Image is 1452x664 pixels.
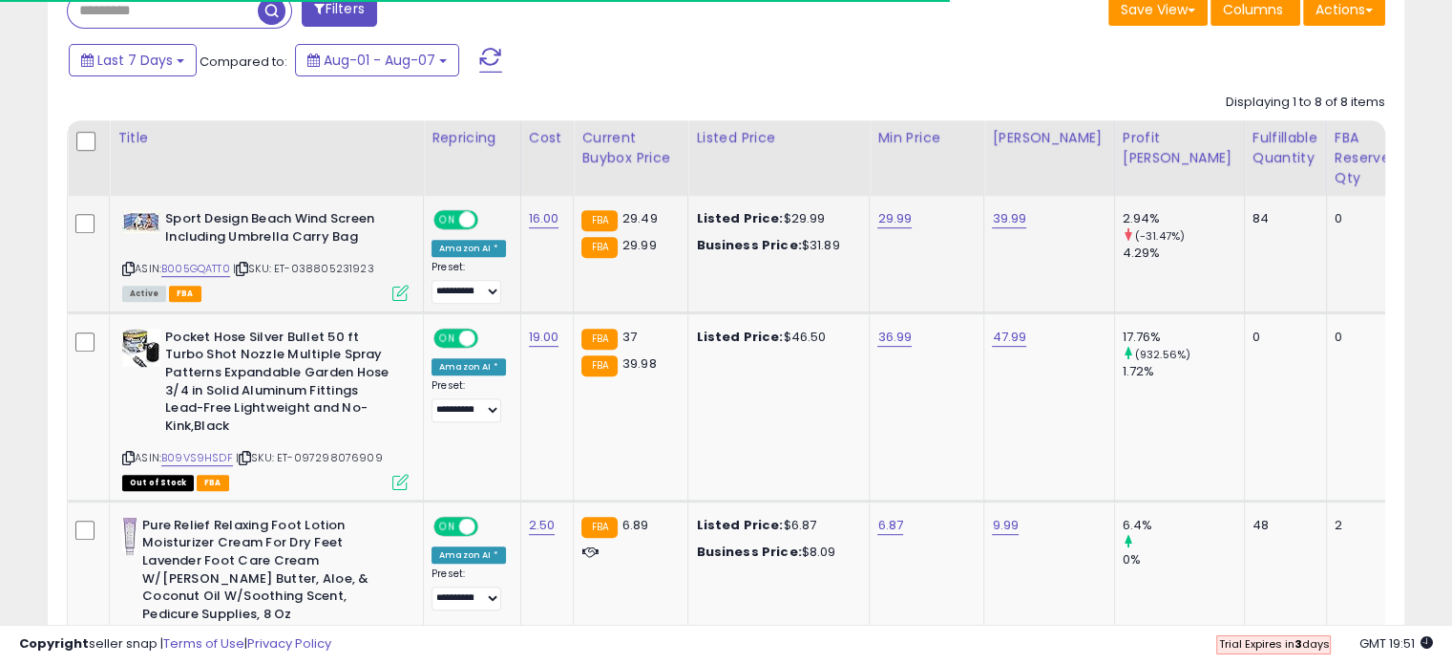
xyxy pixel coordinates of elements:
[696,237,854,254] div: $31.89
[581,517,617,538] small: FBA
[161,450,233,466] a: B09VS9HSDF
[295,44,459,76] button: Aug-01 - Aug-07
[696,128,861,148] div: Listed Price
[475,212,506,228] span: OFF
[435,519,459,535] span: ON
[69,44,197,76] button: Last 7 Days
[877,209,912,228] a: 29.99
[992,209,1026,228] a: 39.99
[431,128,513,148] div: Repricing
[529,328,559,347] a: 19.00
[122,517,137,555] img: 31WXObDkmcL._SL40_.jpg
[97,51,173,70] span: Last 7 Days
[622,209,658,227] span: 29.49
[622,236,657,254] span: 29.99
[1123,363,1244,380] div: 1.72%
[122,210,409,299] div: ASIN:
[696,517,854,534] div: $6.87
[435,212,459,228] span: ON
[431,261,506,304] div: Preset:
[877,128,976,148] div: Min Price
[1123,551,1244,568] div: 0%
[431,546,506,564] div: Amazon AI *
[1335,329,1392,346] div: 0
[475,330,506,346] span: OFF
[122,329,160,367] img: 51YIeYYxnJL._SL40_.jpg
[431,240,506,257] div: Amazon AI *
[475,519,506,535] span: OFF
[1335,517,1392,534] div: 2
[992,128,1105,148] div: [PERSON_NAME]
[529,209,559,228] a: 16.00
[1218,636,1329,652] span: Trial Expires in days
[1123,517,1244,534] div: 6.4%
[1123,128,1236,168] div: Profit [PERSON_NAME]
[1123,210,1244,227] div: 2.94%
[431,358,506,375] div: Amazon AI *
[581,329,617,350] small: FBA
[1123,245,1244,262] div: 4.29%
[696,236,801,254] b: Business Price:
[19,634,89,653] strong: Copyright
[165,329,397,439] b: Pocket Hose Silver Bullet 50 ft Turbo Shot Nozzle Multiple Spray Patterns Expandable Garden Hose ...
[122,329,409,488] div: ASIN:
[142,517,374,628] b: Pure Relief Relaxing Foot Lotion Moisturizer Cream For Dry Feet Lavender Foot Care Cream W/[PERSO...
[622,328,637,346] span: 37
[1252,329,1312,346] div: 0
[529,128,566,148] div: Cost
[163,634,244,653] a: Terms of Use
[435,330,459,346] span: ON
[1335,128,1399,188] div: FBA Reserved Qty
[236,450,383,465] span: | SKU: ET-097298076909
[200,53,287,71] span: Compared to:
[696,329,854,346] div: $46.50
[696,516,783,534] b: Listed Price:
[1252,128,1318,168] div: Fulfillable Quantity
[324,51,435,70] span: Aug-01 - Aug-07
[431,379,506,422] div: Preset:
[161,261,230,277] a: B005GQATT0
[877,516,903,535] a: 6.87
[992,516,1019,535] a: 9.99
[165,210,397,250] b: Sport Design Beach Wind Screen Including Umbrella Carry Bag
[1252,517,1312,534] div: 48
[197,475,229,491] span: FBA
[696,328,783,346] b: Listed Price:
[431,568,506,610] div: Preset:
[696,544,854,561] div: $8.09
[122,210,160,233] img: 41leYvNxvLL._SL40_.jpg
[992,328,1026,347] a: 47.99
[233,261,374,276] span: | SKU: ET-038805231923
[1135,228,1185,244] small: (-31.47%)
[19,635,331,653] div: seller snap | |
[581,210,617,231] small: FBA
[1123,329,1244,346] div: 17.76%
[877,328,912,347] a: 36.99
[117,128,415,148] div: Title
[122,286,166,302] span: All listings currently available for purchase on Amazon
[529,516,556,535] a: 2.50
[581,128,680,168] div: Current Buybox Price
[696,209,783,227] b: Listed Price:
[1252,210,1312,227] div: 84
[169,286,201,302] span: FBA
[581,355,617,376] small: FBA
[696,210,854,227] div: $29.99
[622,516,649,534] span: 6.89
[1226,94,1385,112] div: Displaying 1 to 8 of 8 items
[247,634,331,653] a: Privacy Policy
[696,543,801,561] b: Business Price:
[1335,210,1392,227] div: 0
[1135,347,1190,362] small: (932.56%)
[1359,634,1433,653] span: 2025-08-15 19:51 GMT
[1294,636,1301,652] b: 3
[581,237,617,258] small: FBA
[622,354,657,373] span: 39.98
[122,475,194,491] span: All listings that are currently out of stock and unavailable for purchase on Amazon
